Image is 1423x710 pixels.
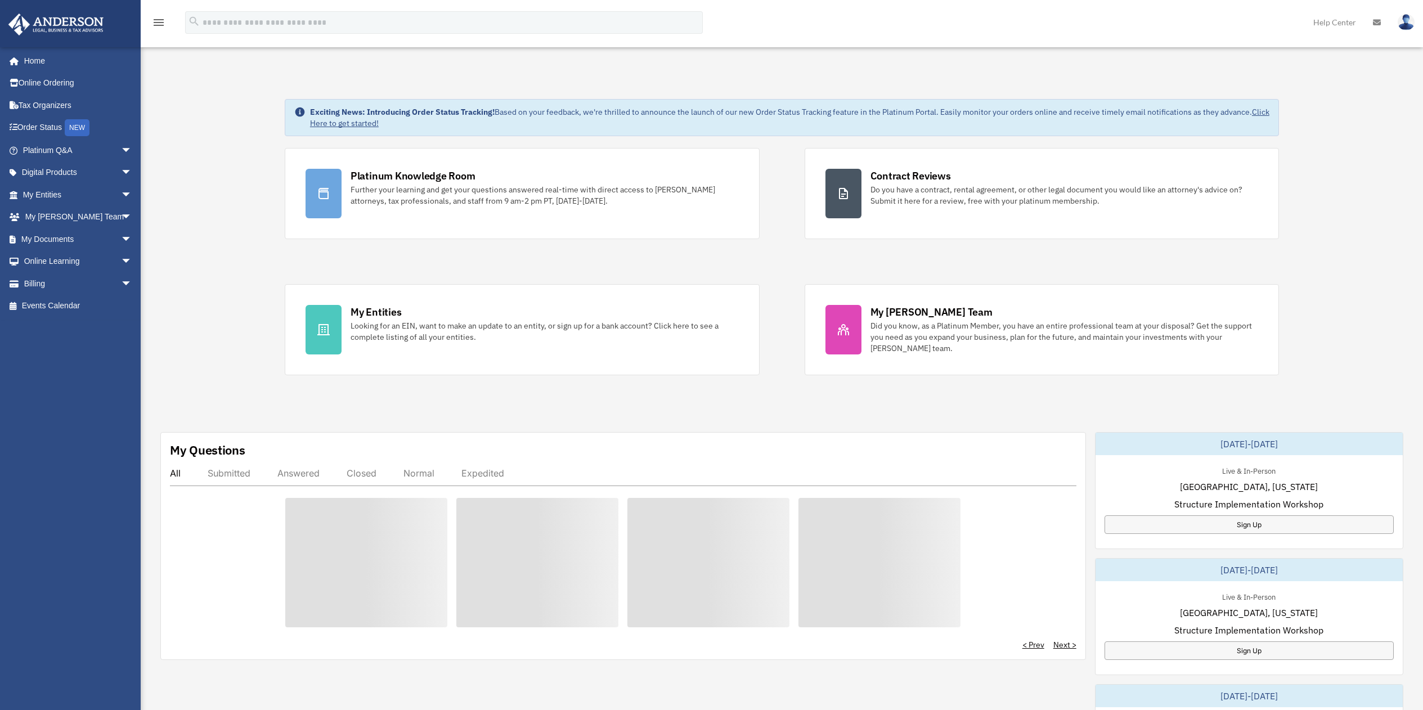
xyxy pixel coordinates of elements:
a: Tax Organizers [8,94,149,116]
span: arrow_drop_down [121,228,143,251]
a: My [PERSON_NAME] Teamarrow_drop_down [8,206,149,228]
div: Expedited [461,468,504,479]
div: My Questions [170,442,245,459]
div: [DATE]-[DATE] [1096,685,1403,707]
a: Sign Up [1105,515,1394,534]
span: arrow_drop_down [121,183,143,206]
div: Live & In-Person [1213,464,1285,476]
div: NEW [65,119,89,136]
span: [GEOGRAPHIC_DATA], [US_STATE] [1180,606,1318,619]
div: Further your learning and get your questions answered real-time with direct access to [PERSON_NAM... [351,184,739,206]
span: arrow_drop_down [121,250,143,273]
span: arrow_drop_down [121,161,143,185]
a: Events Calendar [8,295,149,317]
a: Digital Productsarrow_drop_down [8,161,149,184]
div: Based on your feedback, we're thrilled to announce the launch of our new Order Status Tracking fe... [310,106,1269,129]
a: Next > [1053,639,1076,650]
img: User Pic [1398,14,1415,30]
a: Home [8,50,143,72]
div: All [170,468,181,479]
div: Do you have a contract, rental agreement, or other legal document you would like an attorney's ad... [870,184,1259,206]
span: arrow_drop_down [121,206,143,229]
div: Submitted [208,468,250,479]
img: Anderson Advisors Platinum Portal [5,14,107,35]
div: [DATE]-[DATE] [1096,559,1403,581]
a: My [PERSON_NAME] Team Did you know, as a Platinum Member, you have an entire professional team at... [805,284,1280,375]
a: Billingarrow_drop_down [8,272,149,295]
div: Closed [347,468,376,479]
div: Platinum Knowledge Room [351,169,475,183]
i: menu [152,16,165,29]
a: Click Here to get started! [310,107,1269,128]
span: Structure Implementation Workshop [1174,497,1323,511]
div: Normal [403,468,434,479]
a: Online Learningarrow_drop_down [8,250,149,273]
div: My Entities [351,305,401,319]
a: Online Ordering [8,72,149,95]
span: [GEOGRAPHIC_DATA], [US_STATE] [1180,480,1318,493]
a: Platinum Q&Aarrow_drop_down [8,139,149,161]
a: My Documentsarrow_drop_down [8,228,149,250]
a: menu [152,20,165,29]
a: Sign Up [1105,641,1394,660]
a: Platinum Knowledge Room Further your learning and get your questions answered real-time with dire... [285,148,760,239]
strong: Exciting News: Introducing Order Status Tracking! [310,107,495,117]
span: arrow_drop_down [121,272,143,295]
div: Did you know, as a Platinum Member, you have an entire professional team at your disposal? Get th... [870,320,1259,354]
a: My Entities Looking for an EIN, want to make an update to an entity, or sign up for a bank accoun... [285,284,760,375]
div: Live & In-Person [1213,590,1285,602]
a: My Entitiesarrow_drop_down [8,183,149,206]
div: Answered [277,468,320,479]
span: arrow_drop_down [121,139,143,162]
i: search [188,15,200,28]
div: My [PERSON_NAME] Team [870,305,993,319]
a: Contract Reviews Do you have a contract, rental agreement, or other legal document you would like... [805,148,1280,239]
a: < Prev [1022,639,1044,650]
span: Structure Implementation Workshop [1174,623,1323,637]
a: Order StatusNEW [8,116,149,140]
div: [DATE]-[DATE] [1096,433,1403,455]
div: Looking for an EIN, want to make an update to an entity, or sign up for a bank account? Click her... [351,320,739,343]
div: Contract Reviews [870,169,951,183]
